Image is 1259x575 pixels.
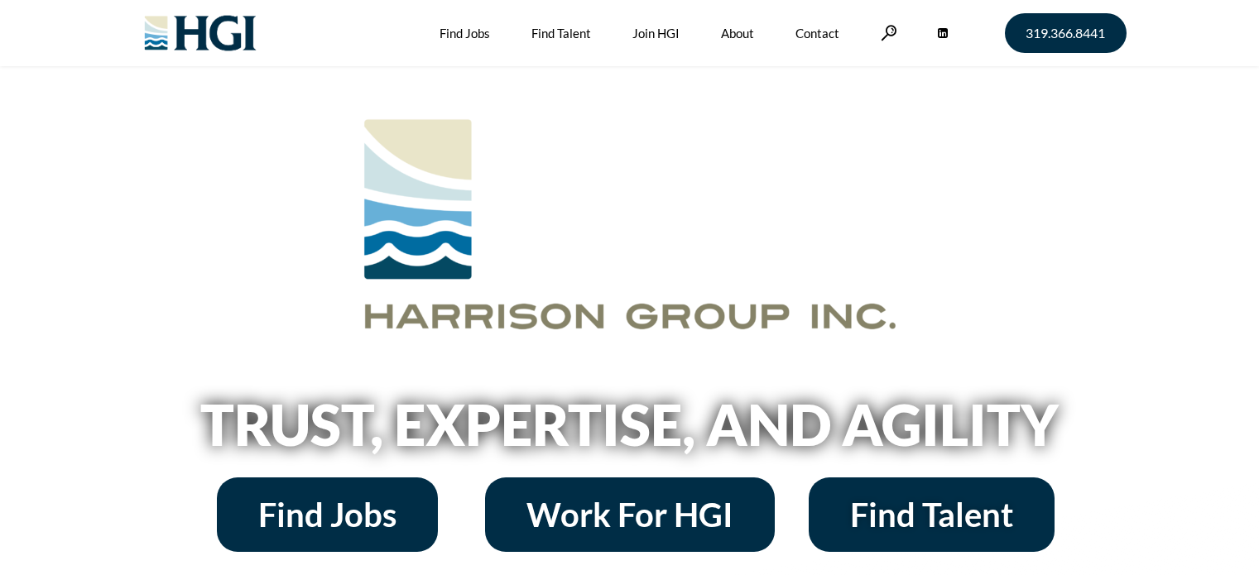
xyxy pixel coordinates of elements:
span: 319.366.8441 [1026,26,1105,40]
a: Find Talent [809,477,1055,552]
a: Search [881,25,897,41]
span: Work For HGI [526,498,733,531]
a: Work For HGI [485,477,775,552]
a: 319.366.8441 [1005,13,1127,53]
h2: Trust, Expertise, and Agility [158,396,1102,453]
span: Find Jobs [258,498,396,531]
a: Find Jobs [217,477,438,552]
span: Find Talent [850,498,1013,531]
